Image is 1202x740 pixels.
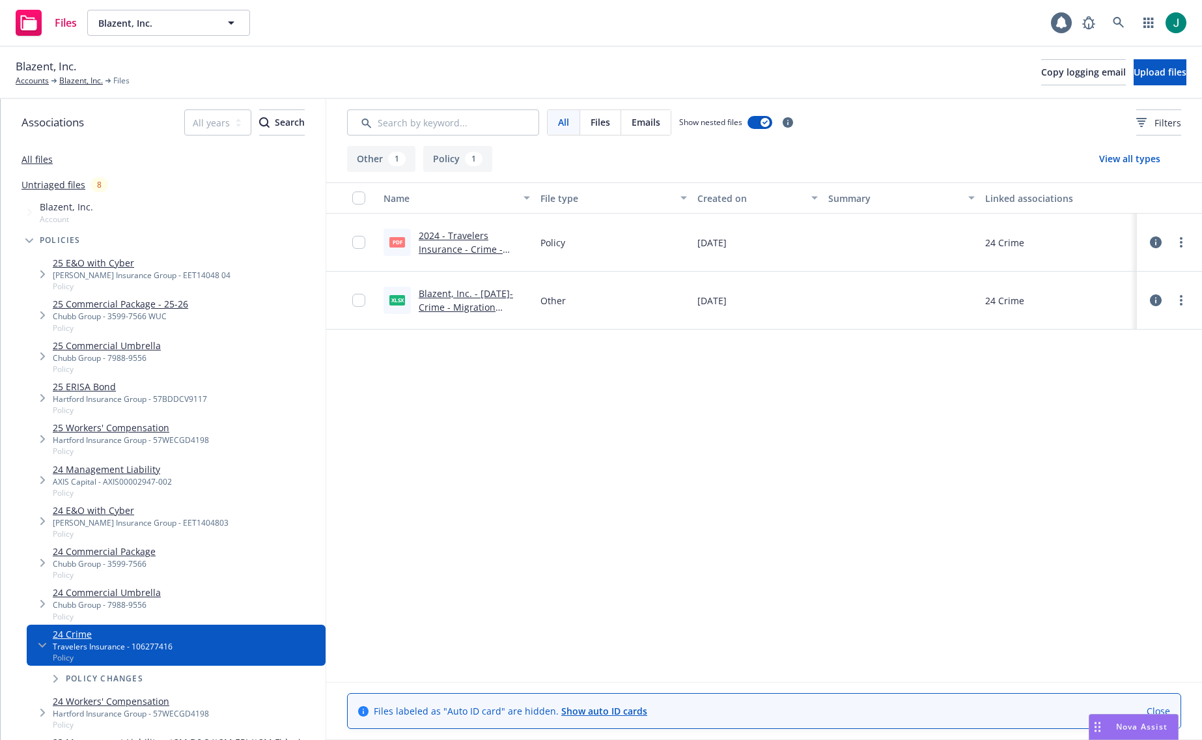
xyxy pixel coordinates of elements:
[828,192,960,205] div: Summary
[535,182,692,214] button: File type
[113,75,130,87] span: Files
[1106,10,1132,36] a: Search
[53,641,173,652] div: Travelers Insurance - 106277416
[388,152,406,166] div: 1
[53,569,156,580] span: Policy
[1089,714,1179,740] button: Nova Assist
[1173,235,1189,250] a: more
[591,115,610,129] span: Files
[985,294,1024,307] div: 24 Crime
[53,558,156,569] div: Chubb Group - 3599-7566
[259,109,305,135] button: SearchSearch
[53,611,161,622] span: Policy
[1041,66,1126,78] span: Copy logging email
[980,182,1137,214] button: Linked associations
[10,5,82,41] a: Files
[53,487,172,498] span: Policy
[53,708,209,719] div: Hartford Insurance Group - 57WECGD4198
[53,517,229,528] div: [PERSON_NAME] Insurance Group - EET1404803
[53,421,209,434] a: 25 Workers' Compensation
[347,146,415,172] button: Other
[53,311,188,322] div: Chubb Group - 3599-7566 WUC
[53,586,161,599] a: 24 Commercial Umbrella
[697,192,804,205] div: Created on
[558,115,569,129] span: All
[53,528,229,539] span: Policy
[1134,66,1186,78] span: Upload files
[66,675,143,683] span: Policy changes
[53,281,231,292] span: Policy
[1154,116,1181,130] span: Filters
[53,393,207,405] div: Hartford Insurance Group - 57BDDCV9117
[53,652,173,663] span: Policy
[53,476,172,487] div: AXIS Capital - AXIS00002947-002
[540,294,566,307] span: Other
[389,237,405,247] span: pdf
[98,16,211,30] span: Blazent, Inc.
[540,192,673,205] div: File type
[1076,10,1102,36] a: Report a Bug
[53,504,229,517] a: 24 E&O with Cyber
[53,256,231,270] a: 25 E&O with Cyber
[53,297,188,311] a: 25 Commercial Package - 25-26
[53,694,209,708] a: 24 Workers' Compensation
[465,152,482,166] div: 1
[259,117,270,128] svg: Search
[53,627,173,641] a: 24 Crime
[423,146,492,172] button: Policy
[53,462,172,476] a: 24 Management Liability
[21,178,85,192] a: Untriaged files
[352,192,365,205] input: Select all
[53,270,231,281] div: [PERSON_NAME] Insurance Group - EET14048 04
[1078,146,1181,172] button: View all types
[1136,10,1162,36] a: Switch app
[1116,721,1167,732] span: Nova Assist
[347,109,539,135] input: Search by keyword...
[40,214,93,225] span: Account
[697,236,727,249] span: [DATE]
[692,182,823,214] button: Created on
[419,287,524,327] a: Blazent, Inc. - [DATE]- Crime - Migration Document Checklist.xlsx
[53,322,188,334] span: Policy
[53,434,209,446] div: Hartford Insurance Group - 57WECGD4198
[91,177,108,192] div: 8
[1134,59,1186,85] button: Upload files
[561,705,647,717] a: Show auto ID cards
[679,117,742,128] span: Show nested files
[53,719,209,730] span: Policy
[697,294,727,307] span: [DATE]
[16,75,49,87] a: Accounts
[1136,109,1181,135] button: Filters
[40,236,81,244] span: Policies
[53,363,161,375] span: Policy
[53,545,156,558] a: 24 Commercial Package
[985,236,1024,249] div: 24 Crime
[21,114,84,131] span: Associations
[40,200,93,214] span: Blazent, Inc.
[53,599,161,610] div: Chubb Group - 7988-9556
[55,18,77,28] span: Files
[16,58,76,75] span: Blazent, Inc.
[53,380,207,393] a: 25 ERISA Bond
[1041,59,1126,85] button: Copy logging email
[352,294,365,307] input: Toggle Row Selected
[384,192,516,205] div: Name
[53,405,207,416] span: Policy
[389,295,405,305] span: xlsx
[53,446,209,457] span: Policy
[985,192,1132,205] div: Linked associations
[419,229,503,269] a: 2024 - Travelers Insurance - Crime - Policy.pdf
[374,704,647,718] span: Files labeled as "Auto ID card" are hidden.
[259,110,305,135] div: Search
[540,236,565,249] span: Policy
[352,236,365,249] input: Toggle Row Selected
[87,10,250,36] button: Blazent, Inc.
[1089,715,1106,739] div: Drag to move
[1147,704,1170,718] a: Close
[632,115,660,129] span: Emails
[1136,116,1181,130] span: Filters
[59,75,103,87] a: Blazent, Inc.
[1166,12,1186,33] img: photo
[53,339,161,352] a: 25 Commercial Umbrella
[823,182,980,214] button: Summary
